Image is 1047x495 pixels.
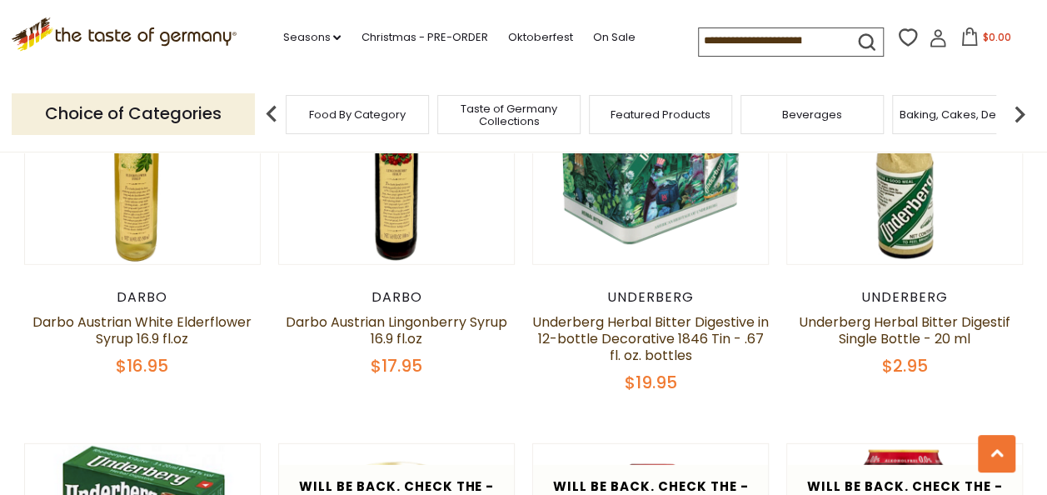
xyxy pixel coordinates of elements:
[532,289,770,306] div: Underberg
[32,312,252,348] a: Darbo Austrian White Elderflower Syrup 16.9 fl.oz
[282,28,341,47] a: Seasons
[799,312,1010,348] a: Underberg Herbal Bitter Digestif Single Bottle - 20 ml
[900,108,1029,121] a: Baking, Cakes, Desserts
[442,102,576,127] a: Taste of Germany Collections
[625,371,677,394] span: $19.95
[278,289,516,306] div: Darbo
[882,354,928,377] span: $2.95
[950,27,1021,52] button: $0.00
[592,28,635,47] a: On Sale
[12,93,255,134] p: Choice of Categories
[255,97,288,131] img: previous arrow
[116,354,168,377] span: $16.95
[371,354,422,377] span: $17.95
[786,289,1024,306] div: Underberg
[611,108,710,121] a: Featured Products
[361,28,487,47] a: Christmas - PRE-ORDER
[1003,97,1036,131] img: next arrow
[24,289,262,306] div: Darbo
[286,312,507,348] a: Darbo Austrian Lingonberry Syrup 16.9 fl.oz
[309,108,406,121] a: Food By Category
[507,28,572,47] a: Oktoberfest
[782,108,842,121] a: Beverages
[982,30,1010,44] span: $0.00
[532,312,769,365] a: Underberg Herbal Bitter Digestive in 12-bottle Decorative 1846 Tin - .67 fl. oz. bottles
